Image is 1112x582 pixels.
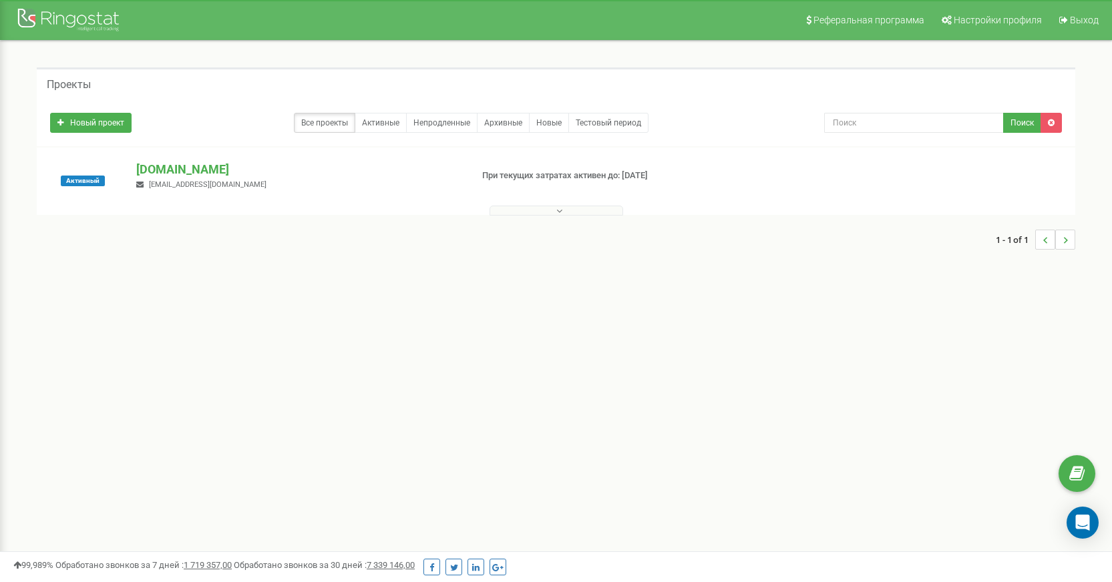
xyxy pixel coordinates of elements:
u: 7 339 146,00 [367,560,415,570]
span: Настройки профиля [954,15,1042,25]
a: Архивные [477,113,530,133]
a: Тестовый период [568,113,648,133]
a: Непродленные [406,113,478,133]
a: Активные [355,113,407,133]
input: Поиск [824,113,1004,133]
span: Активный [61,176,105,186]
a: Все проекты [294,113,355,133]
p: При текущих затратах активен до: [DATE] [482,170,720,182]
span: 99,989% [13,560,53,570]
span: Выход [1070,15,1099,25]
a: Новые [529,113,569,133]
u: 1 719 357,00 [184,560,232,570]
span: Реферальная программа [813,15,924,25]
span: [EMAIL_ADDRESS][DOMAIN_NAME] [149,180,266,189]
a: Новый проект [50,113,132,133]
p: [DOMAIN_NAME] [136,161,460,178]
span: 1 - 1 of 1 [996,230,1035,250]
span: Обработано звонков за 7 дней : [55,560,232,570]
span: Обработано звонков за 30 дней : [234,560,415,570]
h5: Проекты [47,79,91,91]
button: Поиск [1003,113,1041,133]
div: Open Intercom Messenger [1067,507,1099,539]
nav: ... [996,216,1075,263]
